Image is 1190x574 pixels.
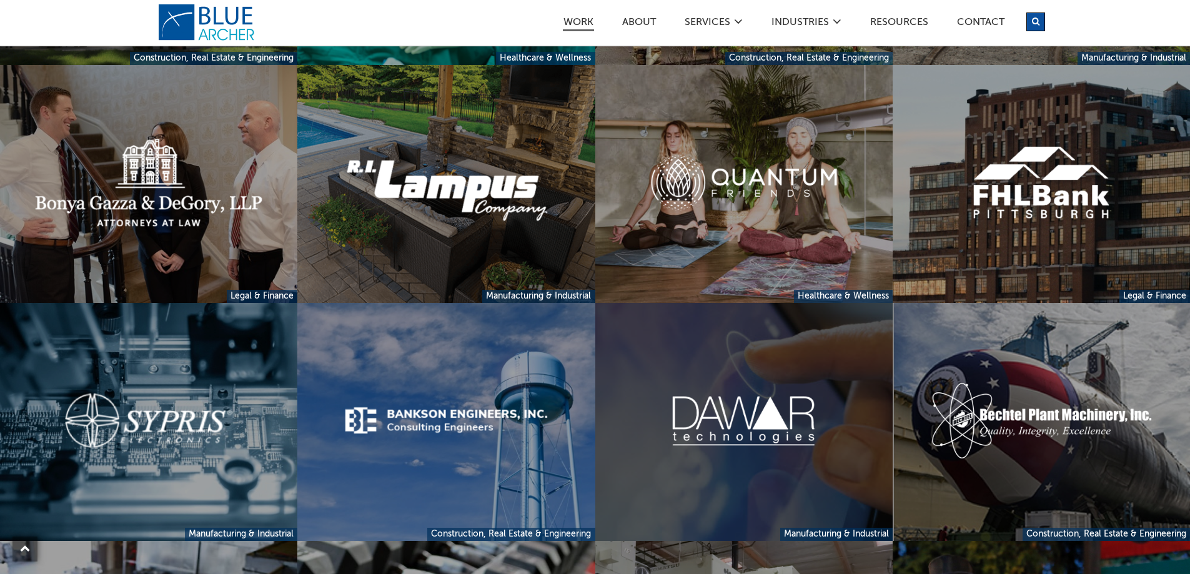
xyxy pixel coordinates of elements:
a: Construction, Real Estate & Engineering [725,52,893,65]
a: Construction, Real Estate & Engineering [130,52,297,65]
a: logo [158,4,258,41]
a: Contact [956,17,1005,31]
a: Work [563,17,594,31]
a: Resources [870,17,929,31]
a: Construction, Real Estate & Engineering [1023,528,1190,541]
a: Healthcare & Wellness [794,290,893,303]
a: Legal & Finance [1119,290,1190,303]
a: SERVICES [684,17,731,31]
a: Construction, Real Estate & Engineering [427,528,595,541]
a: Manufacturing & Industrial [780,528,893,541]
a: Healthcare & Wellness [496,52,595,65]
a: Legal & Finance [227,290,297,303]
a: Manufacturing & Industrial [482,290,595,303]
a: Manufacturing & Industrial [185,528,297,541]
a: ABOUT [622,17,657,31]
a: Manufacturing & Industrial [1078,52,1190,65]
a: Industries [771,17,830,31]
